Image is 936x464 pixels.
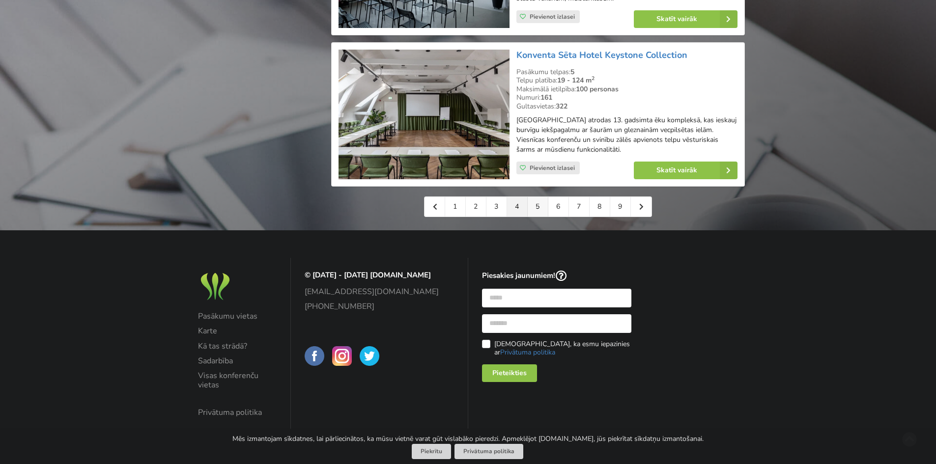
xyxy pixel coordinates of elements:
a: 1 [445,197,466,217]
p: [GEOGRAPHIC_DATA] atrodas 13. gadsimta ēku kompleksā, kas ieskauj burvīgu iekšpagalmu ar šaurām u... [516,115,737,155]
span: Pievienot izlasei [530,164,575,172]
a: Skatīt vairāk [634,10,737,28]
a: 3 [486,197,507,217]
a: Pasākumu vietas [198,312,277,321]
a: 7 [569,197,590,217]
img: BalticMeetingRooms on Facebook [305,346,324,366]
strong: 19 - 124 m [557,76,595,85]
a: Visas konferenču vietas [198,371,277,389]
img: Viesnīca | Vecrīga | Konventa Sēta Hotel Keystone Collection [339,50,509,180]
a: Sadarbība [198,356,277,365]
strong: 100 personas [576,84,619,94]
a: [EMAIL_ADDRESS][DOMAIN_NAME] [305,287,454,296]
p: © [DATE] - [DATE] [DOMAIN_NAME] [305,271,454,280]
img: BalticMeetingRooms on Instagram [332,346,352,366]
div: Maksimālā ietilpība: [516,85,737,94]
a: Karte [198,327,277,335]
div: Telpu platība: [516,76,737,85]
a: Privātuma politika [454,444,523,459]
strong: 322 [556,102,567,111]
strong: 161 [540,93,552,102]
div: Numuri: [516,93,737,102]
a: 4 [507,197,528,217]
a: Privātuma politika [500,348,555,357]
span: Pievienot izlasei [530,13,575,21]
img: BalticMeetingRooms on Twitter [360,346,379,366]
strong: 5 [570,67,574,77]
a: Skatīt vairāk [634,162,737,179]
p: Piesakies jaunumiem! [482,271,632,282]
label: [DEMOGRAPHIC_DATA], ka esmu iepazinies ar [482,340,632,356]
a: 9 [610,197,631,217]
a: 5 [528,197,548,217]
a: Privātuma politika [198,408,277,417]
a: Kā tas strādā? [198,342,277,351]
sup: 2 [592,75,595,82]
a: 8 [590,197,610,217]
a: 6 [548,197,569,217]
div: Pasākumu telpas: [516,68,737,77]
a: Konventa Sēta Hotel Keystone Collection [516,49,687,61]
a: 2 [466,197,486,217]
div: Gultasvietas: [516,102,737,111]
img: Baltic Meeting Rooms [198,271,232,302]
div: Pieteikties [482,364,537,382]
button: Piekrītu [412,444,451,459]
a: [PHONE_NUMBER] [305,302,454,311]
